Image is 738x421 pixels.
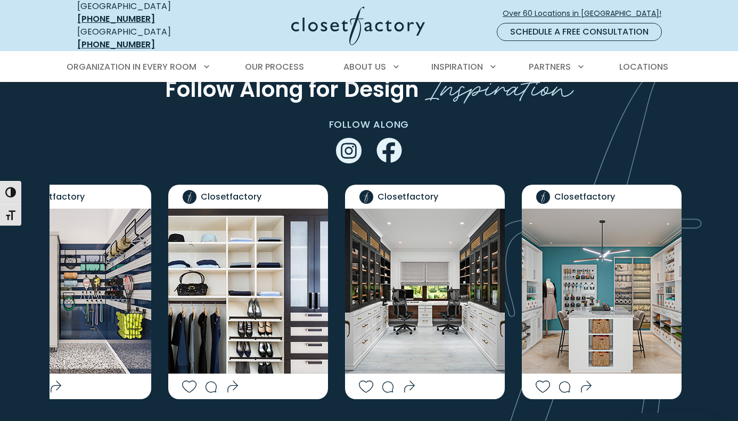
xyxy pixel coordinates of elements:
[503,8,670,19] span: Over 60 Locations in [GEOGRAPHIC_DATA]!
[343,61,386,73] span: About Us
[376,144,402,156] a: Facebook
[291,6,425,45] img: Closet Factory Logo
[329,118,409,131] span: FOLLOW ALONG
[619,61,668,73] span: Locations
[77,26,208,51] div: [GEOGRAPHIC_DATA]
[522,209,682,374] img: Custom craft room with white built-in cabinetry, center island storage, and a teal accent wall
[431,61,483,73] span: Inspiration
[425,62,573,107] span: Inspiration
[345,209,505,374] img: Dual home office with black and white custom cabinetry, glass-front upper cabinets, ergonomic cha...
[165,75,419,104] span: Follow Along for Design
[554,191,615,203] span: Closetfactory
[59,52,679,82] nav: Primary Menu
[201,191,261,203] span: Closetfactory
[77,13,155,25] a: [PHONE_NUMBER]
[378,191,438,203] span: Closetfactory
[24,191,85,203] span: Closetfactory
[336,144,362,156] a: Instagram
[67,61,196,73] span: Organization in Every Room
[168,209,328,374] img: Custom closet system with open cubbies for hats and folded clothing, hanging space for jackets an...
[245,61,304,73] span: Our Process
[502,4,670,23] a: Over 60 Locations in [GEOGRAPHIC_DATA]!
[497,23,662,41] a: Schedule a Free Consultation
[77,38,155,51] a: [PHONE_NUMBER]
[529,61,571,73] span: Partners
